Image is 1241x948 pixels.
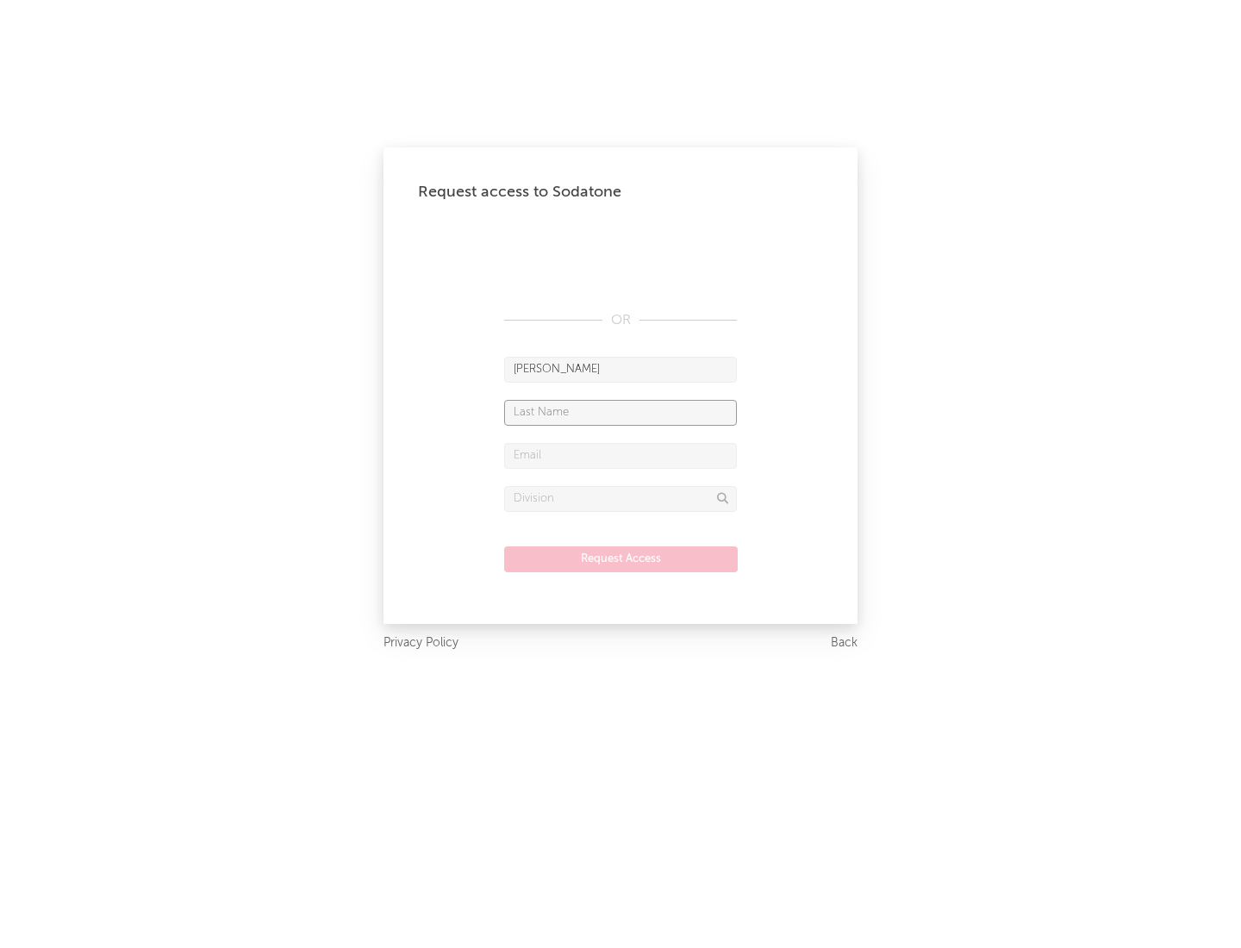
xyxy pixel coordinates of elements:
input: Last Name [504,400,737,426]
input: Email [504,443,737,469]
input: First Name [504,357,737,383]
a: Back [831,633,857,654]
button: Request Access [504,546,738,572]
div: OR [504,310,737,331]
input: Division [504,486,737,512]
a: Privacy Policy [384,633,458,654]
div: Request access to Sodatone [418,182,823,203]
